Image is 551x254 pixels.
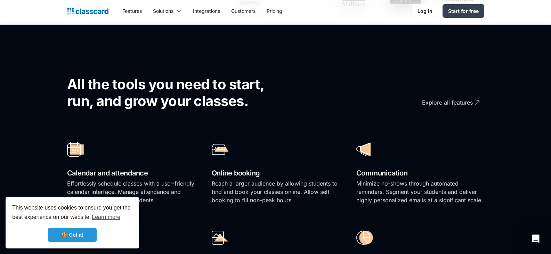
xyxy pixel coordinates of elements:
[12,204,132,222] span: This website uses cookies to ensure you get the best experience on our website.
[212,179,340,204] p: Reach a larger audience by allowing students to find and book your classes online. Allow self boo...
[153,7,173,15] div: Solutions
[527,230,544,247] iframe: Intercom live chat
[187,3,226,19] a: Integrations
[356,179,484,204] p: Minimize no-shows through automated reminders. Segment your students and deliver highly personali...
[412,4,438,18] a: Log in
[67,179,195,204] p: Effortlessly schedule classes with a user-friendly calendar interface. Manage attendance and enab...
[147,3,187,19] div: Solutions
[418,7,432,15] div: Log in
[212,167,340,179] h2: Online booking
[356,167,484,179] h2: Communication
[67,167,195,179] h2: Calendar and attendance
[48,228,97,242] a: dismiss cookie message
[226,3,261,19] a: Customers
[67,76,288,109] h2: All the tools you need to start, run, and grow your classes.
[383,93,481,112] a: Explore all features
[448,7,479,15] div: Start for free
[261,3,288,19] a: Pricing
[6,197,139,248] div: cookieconsent
[117,3,147,19] a: Features
[443,4,484,18] a: Start for free
[67,6,108,16] a: home
[422,93,473,107] div: Explore all features
[91,212,121,222] a: learn more about cookies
